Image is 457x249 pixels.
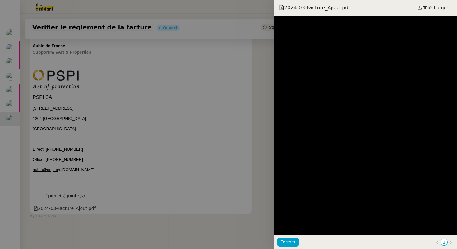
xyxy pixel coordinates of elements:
[441,239,448,246] li: 1
[277,238,299,247] button: Fermer
[423,4,448,12] span: Télécharger
[280,238,296,246] span: Fermer
[434,239,441,246] button: Page précédente
[441,239,447,245] a: 1
[279,4,350,11] span: 2024-03-Facture_Ajout.pdf
[448,239,455,246] button: Page suivante
[414,3,452,12] a: Télécharger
